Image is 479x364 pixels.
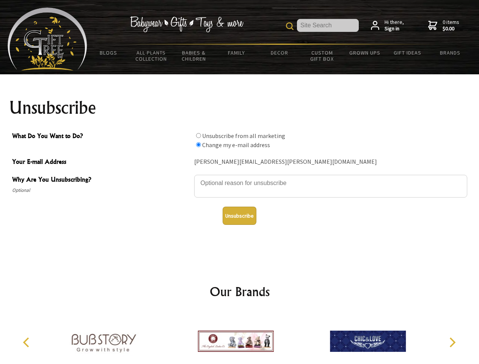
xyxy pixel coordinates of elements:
span: Optional [12,186,190,195]
button: Next [444,334,460,351]
img: product search [286,22,294,30]
label: Unsubscribe from all marketing [202,132,285,140]
a: Brands [429,45,472,61]
label: Change my e-mail address [202,141,270,149]
span: 0 items [443,19,459,32]
span: Why Are You Unsubscribing? [12,175,190,186]
a: All Plants Collection [130,45,173,67]
button: Unsubscribe [223,207,256,225]
a: 0 items$0.00 [428,19,459,32]
a: Family [215,45,258,61]
h1: Unsubscribe [9,99,470,117]
a: Custom Gift Box [301,45,344,67]
a: Grown Ups [343,45,386,61]
img: Babywear - Gifts - Toys & more [130,16,243,32]
a: Babies & Children [173,45,215,67]
div: [PERSON_NAME][EMAIL_ADDRESS][PERSON_NAME][DOMAIN_NAME] [194,156,467,168]
a: Hi there,Sign in [371,19,404,32]
span: Hi there, [385,19,404,32]
img: Babyware - Gifts - Toys and more... [8,8,87,71]
a: Decor [258,45,301,61]
a: BLOGS [87,45,130,61]
span: Your E-mail Address [12,157,190,168]
button: Previous [19,334,36,351]
a: Gift Ideas [386,45,429,61]
input: Site Search [297,19,359,32]
span: What Do You Want to Do? [12,131,190,142]
textarea: Why Are You Unsubscribing? [194,175,467,198]
strong: Sign in [385,25,404,32]
input: What Do You Want to Do? [196,142,201,147]
h2: Our Brands [15,282,464,301]
strong: $0.00 [443,25,459,32]
input: What Do You Want to Do? [196,133,201,138]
